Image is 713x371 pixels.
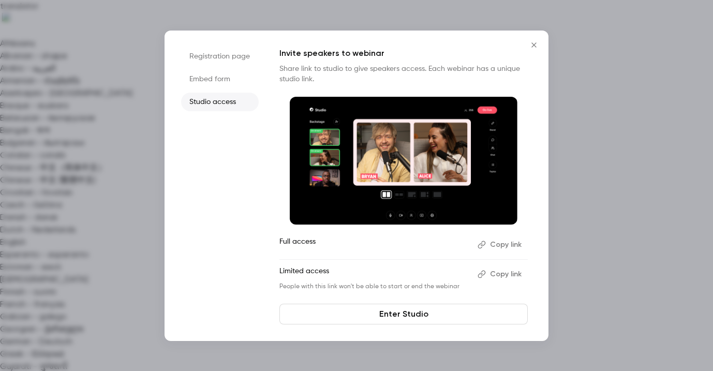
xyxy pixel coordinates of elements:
[279,266,469,283] p: Limited access
[473,266,528,283] button: Copy link
[279,283,469,291] p: People with this link won't be able to start or end the webinar
[181,70,259,88] li: Embed form
[181,47,259,66] li: Registration page
[279,47,528,60] p: Invite speakers to webinar
[290,97,517,225] img: Invite speakers to webinar
[279,304,528,324] a: Enter Studio
[473,236,528,253] button: Copy link
[279,236,469,253] p: Full access
[524,35,544,55] button: Close
[181,93,259,111] li: Studio access
[279,64,528,84] p: Share link to studio to give speakers access. Each webinar has a unique studio link.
